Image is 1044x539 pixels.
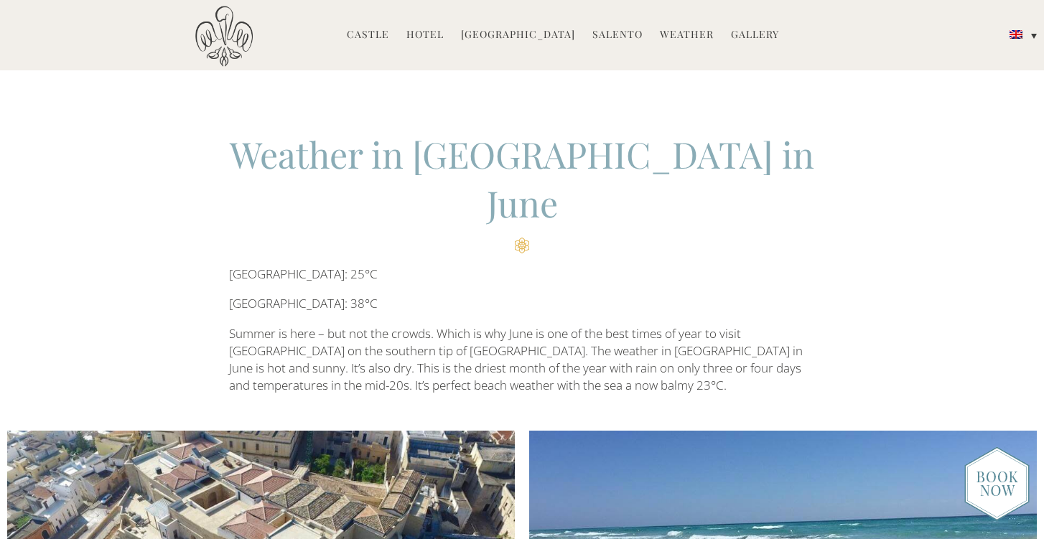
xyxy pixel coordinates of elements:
a: Salento [592,27,643,44]
h2: Weather in [GEOGRAPHIC_DATA] in June [229,130,816,253]
img: Castello di Ugento [195,6,253,67]
a: Weather [660,27,714,44]
img: new-booknow.png [964,446,1030,521]
a: Hotel [406,27,444,44]
p: [GEOGRAPHIC_DATA]: 25°C [229,266,816,283]
a: Castle [347,27,389,44]
p: [GEOGRAPHIC_DATA]: 38°C [229,295,816,312]
img: English [1010,30,1022,39]
a: Gallery [731,27,779,44]
p: Summer is here – but not the crowds. Which is why June is one of the best times of year to visit ... [229,325,816,395]
a: [GEOGRAPHIC_DATA] [461,27,575,44]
